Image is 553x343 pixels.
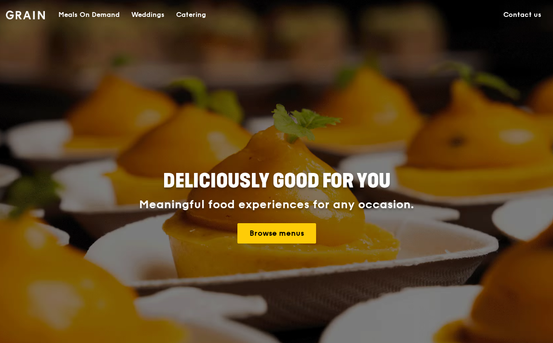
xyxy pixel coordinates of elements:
[103,198,450,212] div: Meaningful food experiences for any occasion.
[58,0,120,29] div: Meals On Demand
[170,0,212,29] a: Catering
[498,0,547,29] a: Contact us
[176,0,206,29] div: Catering
[131,0,165,29] div: Weddings
[6,11,45,19] img: Grain
[163,170,390,193] span: Deliciously good for you
[125,0,170,29] a: Weddings
[237,223,316,243] a: Browse menus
